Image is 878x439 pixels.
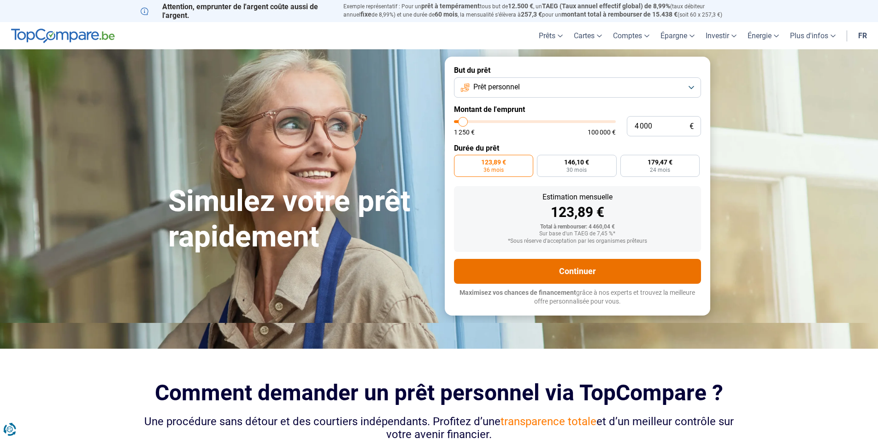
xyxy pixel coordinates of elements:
span: TAEG (Taux annuel effectif global) de 8,99% [542,2,670,10]
span: 257,3 € [521,11,542,18]
span: 1 250 € [454,129,475,135]
span: Prêt personnel [473,82,520,92]
span: 146,10 € [564,159,589,165]
p: Attention, emprunter de l'argent coûte aussi de l'argent. [141,2,332,20]
span: 179,47 € [648,159,672,165]
p: Exemple représentatif : Pour un tous but de , un (taux débiteur annuel de 8,99%) et une durée de ... [343,2,738,19]
a: Prêts [533,22,568,49]
button: Prêt personnel [454,77,701,98]
span: montant total à rembourser de 15.438 € [561,11,678,18]
span: transparence totale [501,415,596,428]
span: 24 mois [650,167,670,173]
h1: Simulez votre prêt rapidement [168,184,434,255]
label: Montant de l'emprunt [454,105,701,114]
p: grâce à nos experts et trouvez la meilleure offre personnalisée pour vous. [454,288,701,306]
div: *Sous réserve d'acceptation par les organismes prêteurs [461,238,694,245]
span: 100 000 € [588,129,616,135]
div: Estimation mensuelle [461,193,694,201]
a: Investir [700,22,742,49]
span: 12.500 € [508,2,533,10]
a: Comptes [607,22,655,49]
a: Cartes [568,22,607,49]
a: Énergie [742,22,784,49]
span: 123,89 € [481,159,506,165]
span: € [689,123,694,130]
a: Épargne [655,22,700,49]
span: prêt à tempérament [421,2,480,10]
a: fr [853,22,872,49]
div: Total à rembourser: 4 460,04 € [461,224,694,230]
div: Sur base d'un TAEG de 7,45 %* [461,231,694,237]
span: Maximisez vos chances de financement [460,289,576,296]
h2: Comment demander un prêt personnel via TopCompare ? [141,380,738,405]
span: 30 mois [566,167,587,173]
span: 60 mois [435,11,458,18]
a: Plus d'infos [784,22,841,49]
label: But du prêt [454,66,701,75]
button: Continuer [454,259,701,284]
label: Durée du prêt [454,144,701,152]
div: 123,89 € [461,205,694,219]
span: 36 mois [483,167,504,173]
img: TopCompare [11,29,115,43]
span: fixe [360,11,371,18]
